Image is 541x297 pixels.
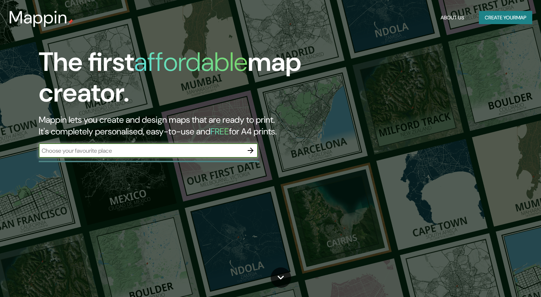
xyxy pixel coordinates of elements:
[134,45,248,79] h1: affordable
[210,126,229,137] h5: FREE
[39,47,309,114] h1: The first map creator.
[479,11,532,24] button: Create yourmap
[39,146,243,155] input: Choose your favourite place
[39,114,309,137] h2: Mappin lets you create and design maps that are ready to print. It's completely personalised, eas...
[9,7,68,28] h3: Mappin
[68,19,73,25] img: mappin-pin
[438,11,467,24] button: About Us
